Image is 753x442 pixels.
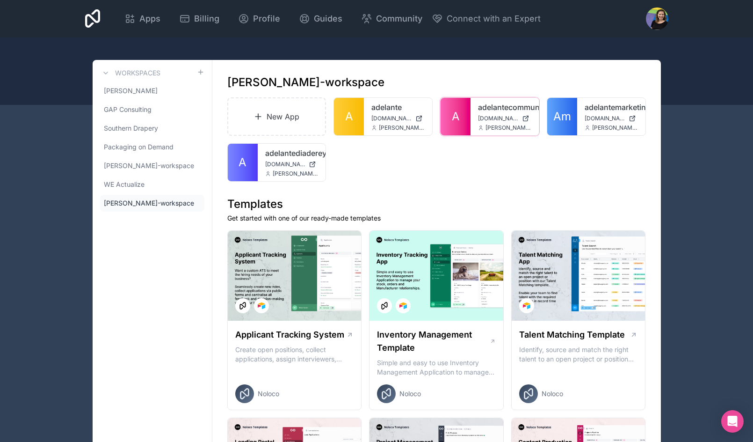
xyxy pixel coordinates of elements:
span: [PERSON_NAME] [104,86,158,96]
span: Packaging on Demand [104,142,174,152]
a: Am [547,98,577,135]
a: A [334,98,364,135]
span: [PERSON_NAME]-workspace [104,161,194,170]
span: Southern Drapery [104,124,158,133]
a: Apps [117,8,168,29]
a: A [228,144,258,181]
p: Simple and easy to use Inventory Management Application to manage your stock, orders and Manufact... [377,358,496,377]
a: [PERSON_NAME]-workspace [100,195,204,212]
img: Airtable Logo [258,302,265,309]
a: [DOMAIN_NAME] [265,161,319,168]
span: [DOMAIN_NAME] [265,161,305,168]
p: Create open positions, collect applications, assign interviewers, centralise candidate feedback a... [235,345,354,364]
a: Packaging on Demand [100,139,204,155]
a: [DOMAIN_NAME] [478,115,531,122]
span: [PERSON_NAME][EMAIL_ADDRESS][DOMAIN_NAME] [379,124,425,132]
a: adelantediadereyes [265,147,319,159]
span: Profile [253,12,280,25]
span: Apps [139,12,160,25]
span: [PERSON_NAME][EMAIL_ADDRESS][DOMAIN_NAME] [485,124,531,132]
p: Identify, source and match the right talent to an open project or position with our Talent Matchi... [519,345,638,364]
span: Guides [314,12,342,25]
a: Profile [231,8,288,29]
a: adelantecommunity [478,102,531,113]
span: A [452,109,460,124]
a: [PERSON_NAME]-workspace [100,157,204,174]
a: Guides [291,8,350,29]
span: Community [376,12,422,25]
a: [DOMAIN_NAME] [371,115,425,122]
span: A [345,109,353,124]
span: [DOMAIN_NAME] [371,115,412,122]
span: [PERSON_NAME][EMAIL_ADDRESS][DOMAIN_NAME] [273,170,319,177]
span: Noloco [542,389,563,398]
a: Workspaces [100,67,160,79]
h1: Templates [227,197,646,212]
a: WE Actualize [100,176,204,193]
h1: Inventory Management Template [377,328,489,354]
p: Get started with one of our ready-made templates [227,214,646,223]
span: WE Actualize [104,180,145,189]
img: Airtable Logo [523,302,530,309]
img: Airtable Logo [399,302,407,309]
span: GAP Consulting [104,105,152,114]
a: New App [227,97,326,136]
h3: Workspaces [115,68,160,78]
a: [PERSON_NAME] [100,82,204,99]
a: Southern Drapery [100,120,204,137]
h1: Talent Matching Template [519,328,625,341]
span: A [239,155,246,170]
span: Noloco [258,389,279,398]
span: Billing [194,12,219,25]
span: Noloco [399,389,421,398]
span: Connect with an Expert [447,12,541,25]
a: GAP Consulting [100,101,204,118]
button: Connect with an Expert [432,12,541,25]
a: Billing [172,8,227,29]
span: [DOMAIN_NAME] [478,115,518,122]
a: Community [354,8,430,29]
a: adelante [371,102,425,113]
a: A [441,98,471,135]
h1: Applicant Tracking System [235,328,344,341]
span: [PERSON_NAME]-workspace [104,199,194,208]
h1: [PERSON_NAME]-workspace [227,75,384,90]
div: Open Intercom Messenger [721,410,744,433]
